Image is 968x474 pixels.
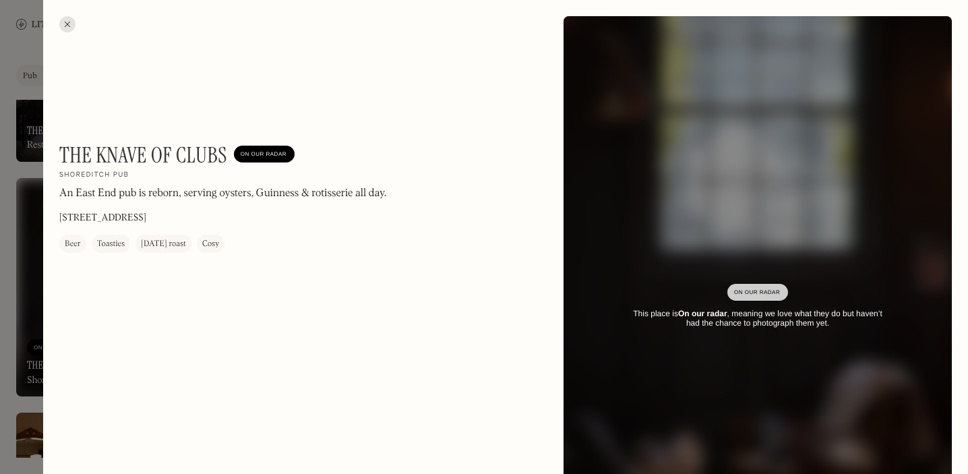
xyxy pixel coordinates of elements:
[59,211,146,225] p: [STREET_ADDRESS]
[59,185,386,202] p: An East End pub is reborn, serving oysters, Guinness & rotisserie all day.
[241,148,288,161] div: On Our Radar
[59,142,227,168] h1: The Knave of Clubs
[65,237,81,251] div: Beer
[97,237,125,251] div: Toasties
[202,237,219,251] div: Cosy
[626,309,890,328] div: This place is , meaning we love what they do but haven’t had the chance to photograph them yet.
[678,309,727,318] strong: On our radar
[734,286,781,299] div: On Our Radar
[141,237,186,251] div: [DATE] roast
[59,171,129,180] h2: Shoreditch pub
